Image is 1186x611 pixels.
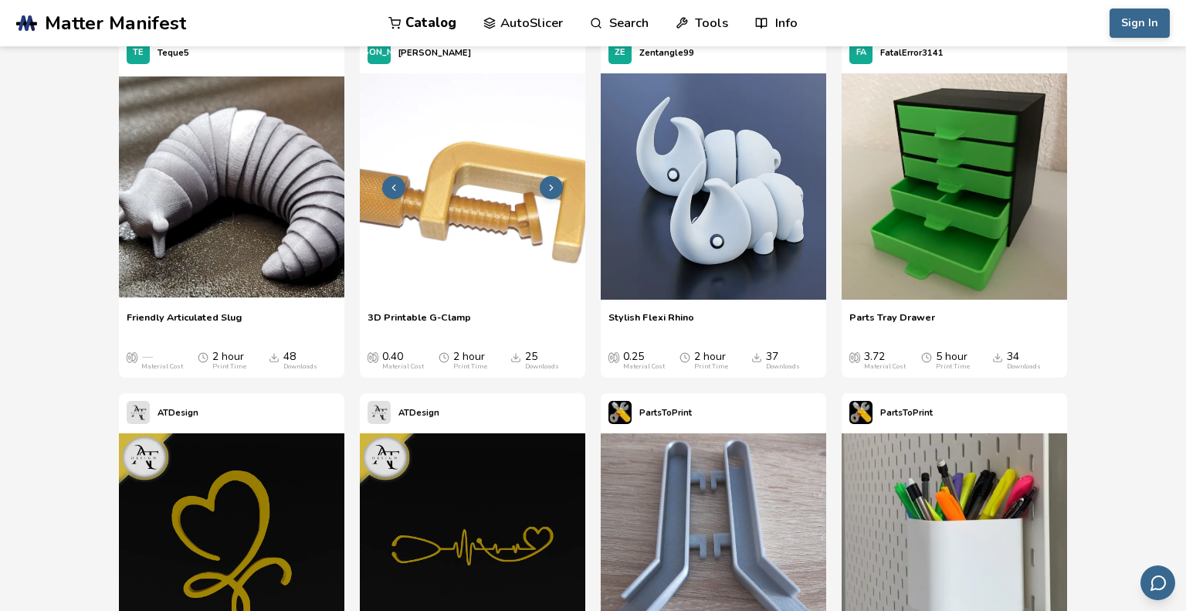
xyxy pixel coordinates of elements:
span: Downloads [269,351,280,363]
a: Stylish Flexi Rhino [608,311,694,334]
p: FatalError3141 [880,45,944,61]
p: ATDesign [398,405,439,421]
span: TE [133,48,144,58]
span: Average Cost [608,351,619,363]
div: Print Time [453,363,487,371]
div: 3.72 [864,351,906,371]
span: Average Cost [849,351,860,363]
span: Downloads [510,351,521,363]
div: Material Cost [864,363,906,371]
span: Downloads [992,351,1003,363]
p: Zentangle99 [639,45,694,61]
div: Material Cost [623,363,665,371]
span: ZE [615,48,625,58]
span: Average Print Time [921,351,932,363]
span: Average Print Time [198,351,208,363]
div: Downloads [766,363,800,371]
img: PartsToPrint's profile [608,401,632,424]
span: — [141,351,152,363]
a: PartsToPrint's profilePartsToPrint [601,393,700,432]
img: ATDesign's profile [127,401,150,424]
span: Average Print Time [679,351,690,363]
div: Downloads [1007,363,1041,371]
div: 2 hour [694,351,728,371]
a: Parts Tray Drawer [849,311,935,334]
button: Sign In [1110,8,1170,38]
div: 37 [766,351,800,371]
span: [PERSON_NAME] [343,48,415,58]
div: 2 hour [212,351,246,371]
div: Print Time [212,363,246,371]
a: PartsToPrint's profilePartsToPrint [842,393,940,432]
div: Material Cost [382,363,424,371]
a: Friendly Articulated Slug [127,311,242,334]
p: ATDesign [158,405,198,421]
p: PartsToPrint [880,405,933,421]
span: FA [856,48,866,58]
div: 0.40 [382,351,424,371]
div: 0.25 [623,351,665,371]
a: 3D Printable G-Clamp [368,311,471,334]
div: 2 hour [453,351,487,371]
div: 34 [1007,351,1041,371]
img: ATDesign's profile [368,401,391,424]
div: Downloads [525,363,559,371]
div: Downloads [283,363,317,371]
div: Print Time [694,363,728,371]
span: Average Cost [127,351,137,363]
a: ATDesign's profileATDesign [360,393,447,432]
span: Average Print Time [439,351,449,363]
div: 5 hour [936,351,970,371]
a: ATDesign's profileATDesign [119,393,206,432]
img: PartsToPrint's profile [849,401,873,424]
div: Material Cost [141,363,183,371]
p: Teque5 [158,45,189,61]
span: Matter Manifest [45,12,186,34]
div: Print Time [936,363,970,371]
div: 25 [525,351,559,371]
span: Average Cost [368,351,378,363]
p: PartsToPrint [639,405,692,421]
p: [PERSON_NAME] [398,45,471,61]
button: Send feedback via email [1140,565,1175,600]
span: Downloads [751,351,762,363]
div: 48 [283,351,317,371]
